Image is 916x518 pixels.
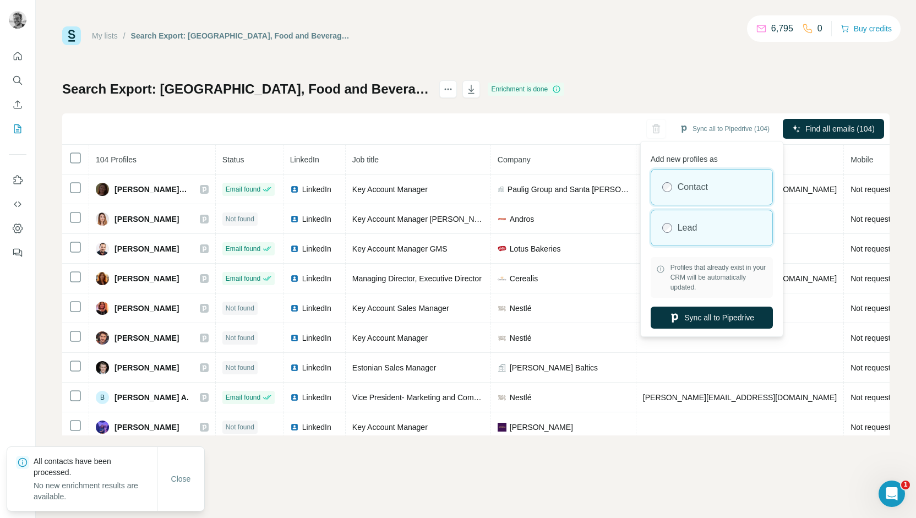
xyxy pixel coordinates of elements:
img: Avatar [96,302,109,315]
img: LinkedIn logo [290,304,299,313]
span: Cerealis [510,273,538,284]
span: Lotus Bakeries [510,243,561,254]
span: Vice President- Marketing and Communications - Zone [GEOGRAPHIC_DATA] [352,393,621,402]
button: Buy credits [841,21,892,36]
span: LinkedIn [302,332,331,343]
span: Close [171,473,191,484]
span: [PERSON_NAME] Baltics [510,362,598,373]
img: LinkedIn logo [290,215,299,223]
iframe: Intercom live chat [879,481,905,507]
button: Enrich CSV [9,95,26,114]
span: [PERSON_NAME] Visby [115,184,189,195]
img: LinkedIn logo [290,363,299,372]
span: Not requested [850,185,899,194]
span: LinkedIn [302,362,331,373]
a: My lists [92,31,118,40]
img: company-logo [498,274,506,283]
div: B [96,391,109,404]
span: Key Account Manager [352,423,428,432]
img: company-logo [498,334,506,342]
img: LinkedIn logo [290,274,299,283]
span: LinkedIn [302,184,331,195]
span: Not requested [850,363,899,372]
span: Not requested [850,215,899,223]
span: Email found [226,274,260,283]
span: Email found [226,392,260,402]
span: Key Account Sales Manager [352,304,449,313]
span: [PERSON_NAME] [115,273,179,284]
div: Search Export: [GEOGRAPHIC_DATA], Food and Beverage Services, Food and Beverage Manufacturing, SU... [131,30,350,41]
span: Managing Director, Executive Director [352,274,482,283]
span: [PERSON_NAME] [115,332,179,343]
button: Use Surfe on LinkedIn [9,170,26,190]
span: LinkedIn [302,303,331,314]
span: Paulig Group and Santa [PERSON_NAME] A/S [508,184,629,195]
p: Add new profiles as [651,149,773,165]
span: Key Account Manager [PERSON_NAME] [352,215,493,223]
button: Dashboard [9,219,26,238]
span: Not found [226,422,254,432]
span: Nestlé [510,392,532,403]
li: / [123,30,126,41]
span: [PERSON_NAME][EMAIL_ADDRESS][DOMAIN_NAME] [643,393,837,402]
span: Not found [226,363,254,373]
span: Not requested [850,274,899,283]
img: Surfe Logo [62,26,81,45]
button: Use Surfe API [9,194,26,214]
span: Not requested [850,244,899,253]
button: Sync all to Pipedrive (104) [672,121,777,137]
span: Not requested [850,304,899,313]
p: 6,795 [771,22,793,35]
img: company-logo [498,215,506,223]
span: 104 Profiles [96,155,137,164]
span: Not found [226,303,254,313]
img: company-logo [498,393,506,402]
span: [PERSON_NAME] [115,303,179,314]
span: LinkedIn [302,214,331,225]
div: Enrichment is done [488,83,564,96]
span: Email found [226,244,260,254]
span: [PERSON_NAME] [115,362,179,373]
button: Close [163,469,199,489]
img: Avatar [96,272,109,285]
p: No new enrichment results are available. [34,480,157,502]
span: Company [498,155,531,164]
img: Avatar [96,331,109,345]
span: LinkedIn [302,422,331,433]
button: Search [9,70,26,90]
span: Email found [226,184,260,194]
button: Sync all to Pipedrive [651,307,773,329]
span: Status [222,155,244,164]
img: LinkedIn logo [290,244,299,253]
img: LinkedIn logo [290,423,299,432]
span: Profiles that already exist in your CRM will be automatically updated. [670,263,767,292]
span: LinkedIn [302,392,331,403]
label: Lead [678,221,697,235]
img: Avatar [9,11,26,29]
span: Nestlé [510,303,532,314]
span: Mobile [850,155,873,164]
span: Key Account Manager [352,185,428,194]
img: company-logo [498,423,506,432]
button: Quick start [9,46,26,66]
img: company-logo [498,304,506,313]
span: LinkedIn [302,273,331,284]
span: Job title [352,155,379,164]
span: Nestlé [510,332,532,343]
span: Key Account Manager GMS [352,244,448,253]
span: Find all emails (104) [805,123,875,134]
img: company-logo [498,244,506,253]
img: LinkedIn logo [290,334,299,342]
span: Andros [510,214,534,225]
span: LinkedIn [302,243,331,254]
p: All contacts have been processed. [34,456,157,478]
span: Not requested [850,393,899,402]
span: [PERSON_NAME] [510,422,573,433]
img: Avatar [96,212,109,226]
span: 1 [901,481,910,489]
span: Not found [226,214,254,224]
button: Feedback [9,243,26,263]
span: [PERSON_NAME] [115,422,179,433]
label: Contact [678,181,708,194]
button: Find all emails (104) [783,119,884,139]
